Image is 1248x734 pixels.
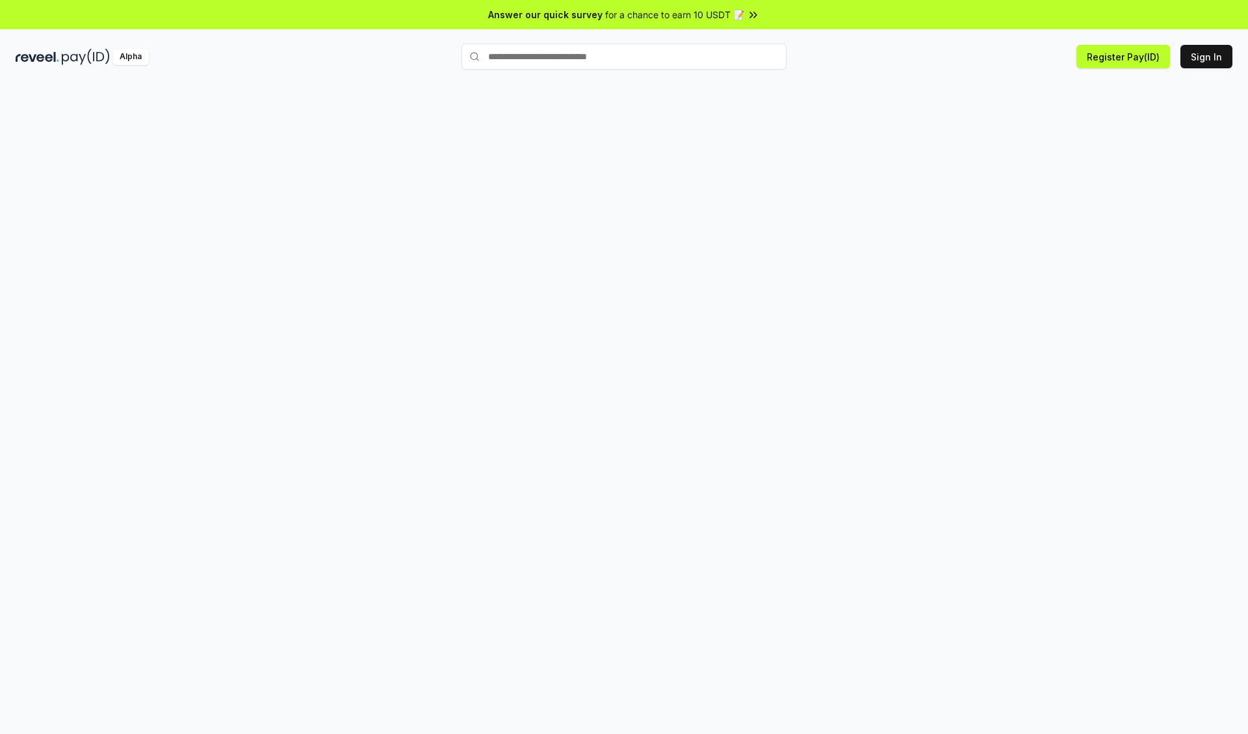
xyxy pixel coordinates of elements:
button: Register Pay(ID) [1076,45,1170,68]
div: Alpha [112,49,149,65]
span: for a chance to earn 10 USDT 📝 [605,8,744,21]
span: Answer our quick survey [488,8,603,21]
button: Sign In [1180,45,1232,68]
img: reveel_dark [16,49,59,65]
img: pay_id [62,49,110,65]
